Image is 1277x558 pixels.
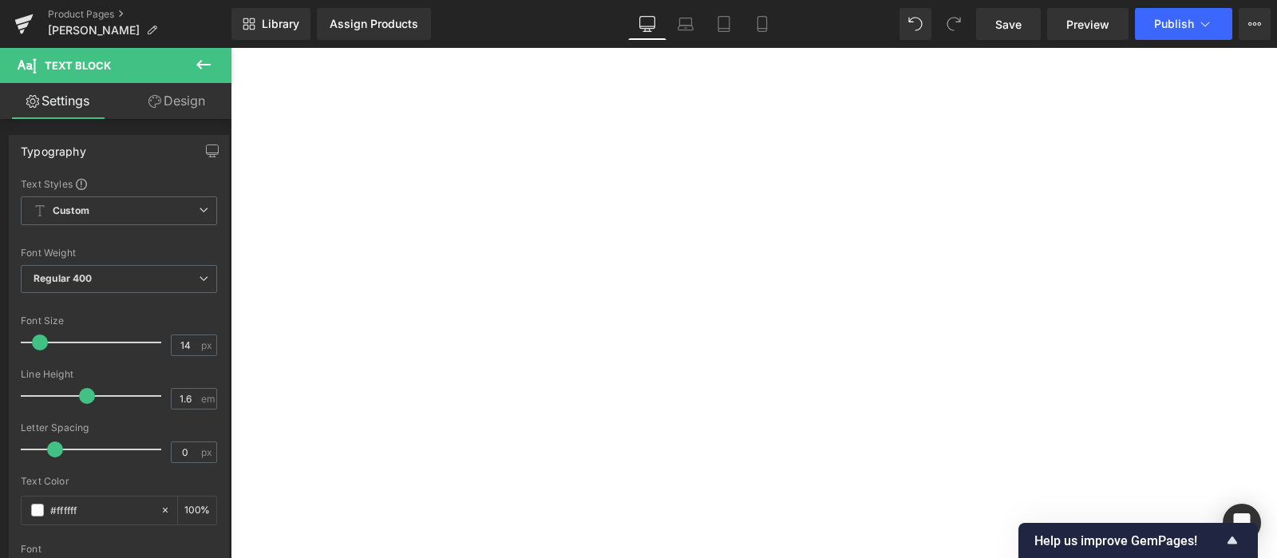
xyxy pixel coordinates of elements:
[21,476,217,487] div: Text Color
[21,422,217,433] div: Letter Spacing
[628,8,666,40] a: Desktop
[119,83,235,119] a: Design
[262,17,299,31] span: Library
[1223,504,1261,542] div: Open Intercom Messenger
[201,340,215,350] span: px
[705,8,743,40] a: Tablet
[178,497,216,524] div: %
[938,8,970,40] button: Redo
[53,204,89,218] b: Custom
[21,544,217,555] div: Font
[1047,8,1129,40] a: Preview
[231,8,310,40] a: New Library
[899,8,931,40] button: Undo
[45,59,111,72] span: Text Block
[21,315,217,326] div: Font Size
[1135,8,1232,40] button: Publish
[1034,531,1242,550] button: Show survey - Help us improve GemPages!
[48,24,140,37] span: [PERSON_NAME]
[201,394,215,404] span: em
[995,16,1022,33] span: Save
[1154,18,1194,30] span: Publish
[201,447,215,457] span: px
[21,177,217,190] div: Text Styles
[1034,533,1223,548] span: Help us improve GemPages!
[666,8,705,40] a: Laptop
[50,501,152,519] input: Color
[743,8,781,40] a: Mobile
[21,247,217,259] div: Font Weight
[330,18,418,30] div: Assign Products
[48,8,231,21] a: Product Pages
[34,272,93,284] b: Regular 400
[21,136,86,158] div: Typography
[1239,8,1271,40] button: More
[1066,16,1109,33] span: Preview
[21,369,217,380] div: Line Height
